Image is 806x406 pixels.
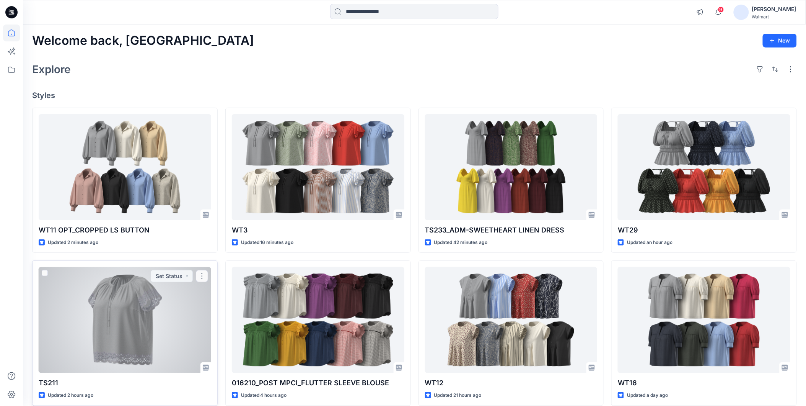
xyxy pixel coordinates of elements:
[32,63,71,75] h2: Explore
[425,267,598,373] a: WT12
[232,267,404,373] a: 016210_POST MPCI_FLUTTER SLEEVE BLOUSE
[425,114,598,220] a: TS233_ADM-SWEETHEART LINEN DRESS
[241,239,294,247] p: Updated 16 minutes ago
[232,114,404,220] a: WT3
[39,378,211,388] p: TS211
[425,378,598,388] p: WT12
[618,378,790,388] p: WT16
[752,5,796,14] div: [PERSON_NAME]
[763,34,797,47] button: New
[434,239,488,247] p: Updated 42 minutes ago
[718,7,724,13] span: 9
[39,225,211,236] p: WT11 OPT_CROPPED LS BUTTON
[618,267,790,373] a: WT16
[627,391,668,399] p: Updated a day ago
[734,5,749,20] img: avatar
[32,34,254,48] h2: Welcome back, [GEOGRAPHIC_DATA]
[232,378,404,388] p: 016210_POST MPCI_FLUTTER SLEEVE BLOUSE
[32,91,797,100] h4: Styles
[434,391,482,399] p: Updated 21 hours ago
[627,239,672,247] p: Updated an hour ago
[232,225,404,236] p: WT3
[618,225,790,236] p: WT29
[39,267,211,373] a: TS211
[39,114,211,220] a: WT11 OPT_CROPPED LS BUTTON
[241,391,287,399] p: Updated 4 hours ago
[425,225,598,236] p: TS233_ADM-SWEETHEART LINEN DRESS
[48,391,93,399] p: Updated 2 hours ago
[752,14,796,20] div: Walmart
[48,239,98,247] p: Updated 2 minutes ago
[618,114,790,220] a: WT29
